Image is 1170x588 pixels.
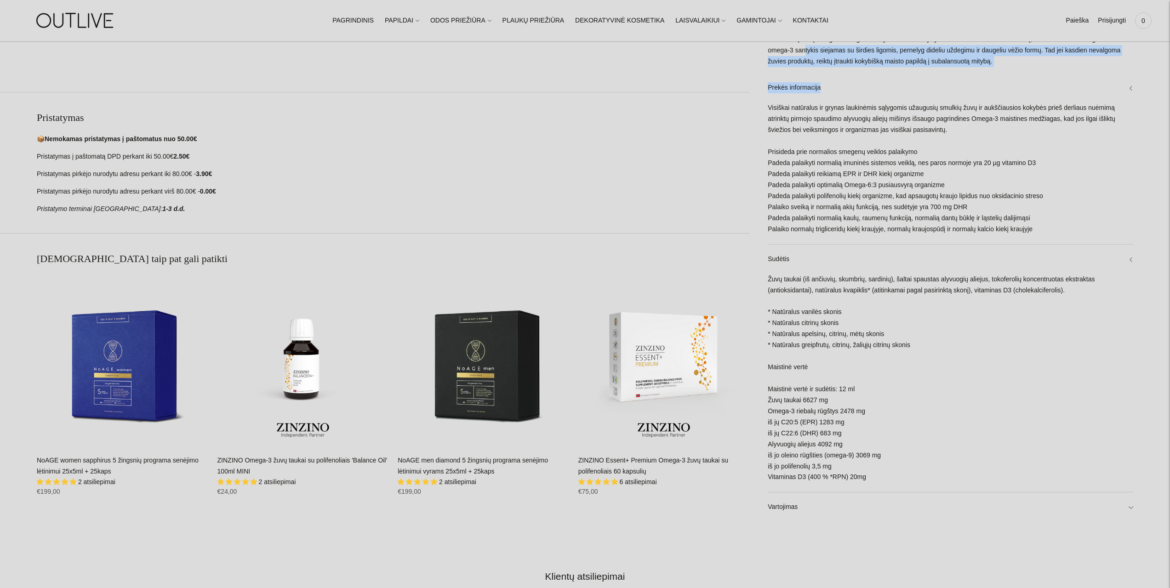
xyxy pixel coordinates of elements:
[173,153,189,160] strong: 2.50€
[37,205,162,212] em: Pristatymo terminai [GEOGRAPHIC_DATA]:
[575,11,664,31] a: DEKORATYVINĖ KOSMETIKA
[439,478,476,485] span: 2 atsiliepimai
[578,478,620,485] span: 5.00 stars
[398,457,548,475] a: NoAGE men diamond 5 žingsnių programa senėjimo lėtinimui vyrams 25x5ml + 25kaps
[258,478,296,485] span: 2 atsiliepimai
[332,11,374,31] a: PAGRINDINIS
[37,274,208,446] a: NoAGE women sapphirus 5 žingsnių programa senėjimo lėtinimui 25x5ml + 25kaps
[18,5,133,36] img: OUTLIVE
[162,205,185,212] strong: 1-3 d.d.
[768,103,1133,244] div: Visiškai natūralus ir grynas laukinėmis sąlygomis užaugusių smulkių žuvų ir aukščiausios kokybės ...
[578,488,598,495] span: €75,00
[430,11,491,31] a: ODOS PRIEŽIŪRA
[196,170,212,177] strong: 3.90€
[768,245,1133,274] a: Sudėtis
[37,488,60,495] span: €199,00
[37,457,199,475] a: NoAGE women sapphirus 5 žingsnių programa senėjimo lėtinimui 25x5ml + 25kaps
[37,478,78,485] span: 5.00 stars
[217,274,389,446] a: ZINZINO Omega-3 žuvų taukai su polifenoliais 'Balance Oil' 100ml MINI
[44,570,1126,583] h2: Klientų atsiliepimai
[768,73,1133,103] a: Prekės informacija
[620,478,657,485] span: 6 atsiliepimai
[768,274,1133,492] div: Žuvų taukai (iš ančiuvių, skumbrių, sardinių), šaltai spaustas alyvuogių aliejus, tokoferolių kon...
[45,135,197,143] strong: Nemokamas pristatymas į paštomatus nuo 50.00€
[217,457,388,475] a: ZINZINO Omega-3 žuvų taukai su polifenoliais 'Balance Oil' 100ml MINI
[37,252,749,266] h2: [DEMOGRAPHIC_DATA] taip pat gali patikti
[1137,14,1150,27] span: 0
[1098,11,1126,31] a: Prisijungti
[398,478,439,485] span: 5.00 stars
[37,151,749,162] p: Pristatymas į paštomatą DPD perkant iki 50.00€
[578,274,750,446] a: ZINZINO Essent+ Premium Omega-3 žuvų taukai su polifenoliais 60 kapsulių
[37,134,749,145] p: 📦
[736,11,782,31] a: GAMINTOJAI
[1135,11,1152,31] a: 0
[37,111,749,125] h2: Pristatymas
[37,169,749,180] p: Pristatymas pirkėjo nurodytu adresu perkant iki 80.00€ -
[502,11,565,31] a: PLAUKŲ PRIEŽIŪRA
[398,488,421,495] span: €199,00
[200,188,216,195] strong: 0.00€
[78,478,115,485] span: 2 atsiliepimai
[793,11,828,31] a: KONTAKTAI
[1066,11,1089,31] a: Paieška
[217,478,259,485] span: 5.00 stars
[675,11,725,31] a: LAISVALAIKIUI
[37,186,749,197] p: Pristatymas pirkėjo nurodytu adresu perkant virš 80.00€ -
[578,457,728,475] a: ZINZINO Essent+ Premium Omega-3 žuvų taukai su polifenoliais 60 kapsulių
[385,11,419,31] a: PAPILDAI
[217,488,237,495] span: €24,00
[398,274,569,446] a: NoAGE men diamond 5 žingsnių programa senėjimo lėtinimui vyrams 25x5ml + 25kaps
[768,492,1133,522] a: Vartojimas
